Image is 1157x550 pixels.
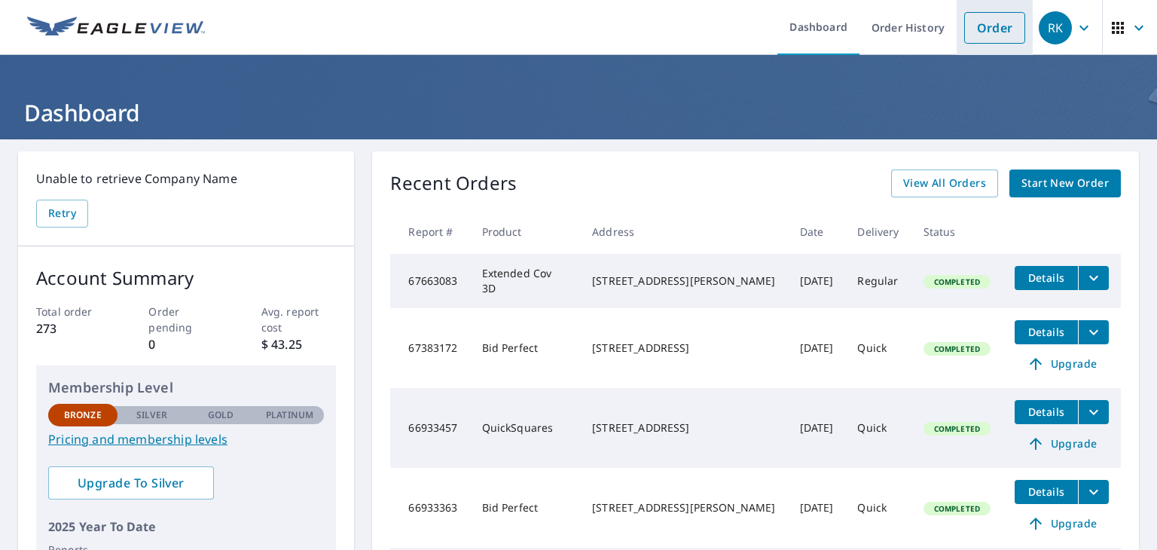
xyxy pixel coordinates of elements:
[261,335,337,353] p: $ 43.25
[1015,352,1109,376] a: Upgrade
[390,170,517,197] p: Recent Orders
[1015,320,1078,344] button: detailsBtn-67383172
[788,209,846,254] th: Date
[136,408,168,422] p: Silver
[470,388,581,468] td: QuickSquares
[36,170,336,188] p: Unable to retrieve Company Name
[1015,480,1078,504] button: detailsBtn-66933363
[845,468,911,548] td: Quick
[470,308,581,388] td: Bid Perfect
[788,308,846,388] td: [DATE]
[48,518,324,536] p: 2025 Year To Date
[390,254,469,308] td: 67663083
[1021,174,1109,193] span: Start New Order
[788,254,846,308] td: [DATE]
[390,468,469,548] td: 66933363
[1078,266,1109,290] button: filesDropdownBtn-67663083
[592,341,775,356] div: [STREET_ADDRESS]
[390,209,469,254] th: Report #
[148,335,224,353] p: 0
[1024,325,1069,339] span: Details
[1024,435,1100,453] span: Upgrade
[36,264,336,292] p: Account Summary
[1024,515,1100,533] span: Upgrade
[592,500,775,515] div: [STREET_ADDRESS][PERSON_NAME]
[261,304,337,335] p: Avg. report cost
[36,200,88,228] button: Retry
[48,430,324,448] a: Pricing and membership levels
[18,97,1139,128] h1: Dashboard
[1015,400,1078,424] button: detailsBtn-66933457
[208,408,234,422] p: Gold
[36,304,111,319] p: Total order
[27,17,205,39] img: EV Logo
[1078,320,1109,344] button: filesDropdownBtn-67383172
[925,423,989,434] span: Completed
[845,388,911,468] td: Quick
[925,503,989,514] span: Completed
[1024,270,1069,285] span: Details
[580,209,787,254] th: Address
[925,277,989,287] span: Completed
[925,344,989,354] span: Completed
[390,388,469,468] td: 66933457
[60,475,202,491] span: Upgrade To Silver
[1024,484,1069,499] span: Details
[891,170,998,197] a: View All Orders
[845,308,911,388] td: Quick
[1009,170,1121,197] a: Start New Order
[48,204,76,223] span: Retry
[1015,266,1078,290] button: detailsBtn-67663083
[845,254,911,308] td: Regular
[592,273,775,289] div: [STREET_ADDRESS][PERSON_NAME]
[48,466,214,500] a: Upgrade To Silver
[470,254,581,308] td: Extended Cov 3D
[48,377,324,398] p: Membership Level
[1024,405,1069,419] span: Details
[903,174,986,193] span: View All Orders
[1015,512,1109,536] a: Upgrade
[390,308,469,388] td: 67383172
[1078,400,1109,424] button: filesDropdownBtn-66933457
[266,408,313,422] p: Platinum
[1024,355,1100,373] span: Upgrade
[1015,432,1109,456] a: Upgrade
[470,209,581,254] th: Product
[788,388,846,468] td: [DATE]
[911,209,1003,254] th: Status
[148,304,224,335] p: Order pending
[845,209,911,254] th: Delivery
[592,420,775,435] div: [STREET_ADDRESS]
[470,468,581,548] td: Bid Perfect
[1039,11,1072,44] div: RK
[36,319,111,338] p: 273
[1078,480,1109,504] button: filesDropdownBtn-66933363
[964,12,1025,44] a: Order
[788,468,846,548] td: [DATE]
[64,408,102,422] p: Bronze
